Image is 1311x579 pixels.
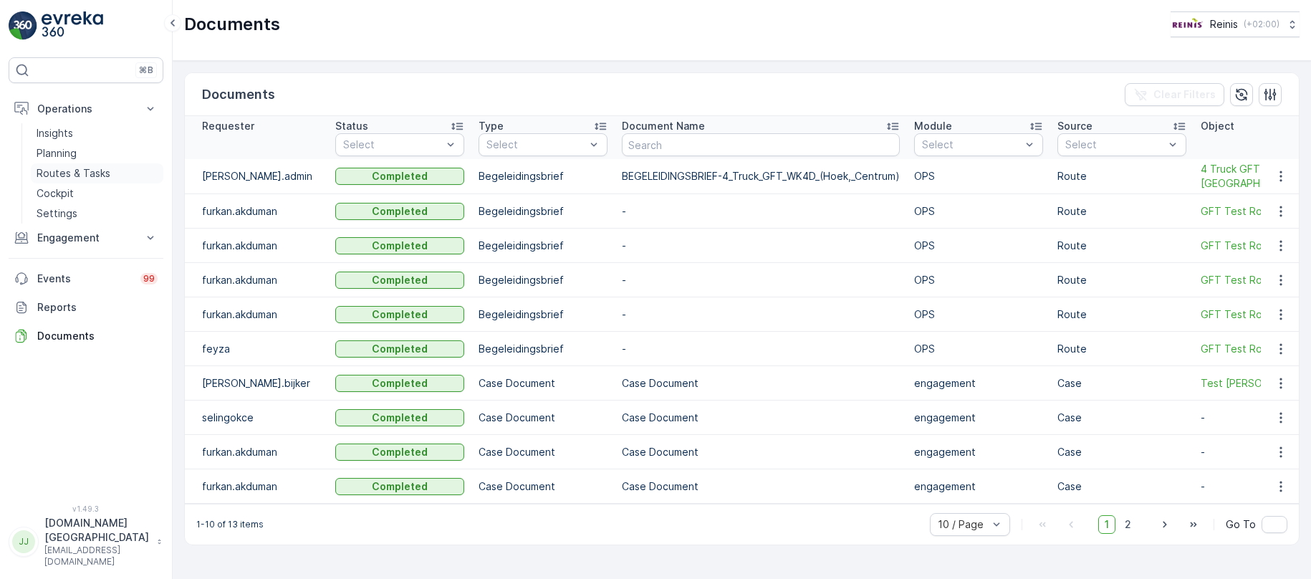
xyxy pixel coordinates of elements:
p: ⌘B [139,64,153,76]
td: Begeleidingsbrief [471,332,615,366]
td: furkan.akduman [185,194,328,229]
p: Document Name [622,119,705,133]
a: Insights [31,123,163,143]
td: - [615,263,907,297]
a: Documents [9,322,163,350]
p: Completed [372,411,428,425]
td: furkan.akduman [185,263,328,297]
button: Completed [335,168,464,185]
button: Completed [335,478,464,495]
button: Completed [335,444,464,461]
td: OPS [907,194,1050,229]
a: Routes & Tasks [31,163,163,183]
span: Go To [1226,517,1256,532]
p: Reports [37,300,158,315]
a: Reports [9,293,163,322]
p: Type [479,119,504,133]
p: Routes & Tasks [37,166,110,181]
td: Begeleidingsbrief [471,263,615,297]
td: Route [1050,263,1194,297]
p: Completed [372,307,428,322]
button: Completed [335,306,464,323]
p: Settings [37,206,77,221]
div: JJ [12,530,35,553]
td: Case Document [615,435,907,469]
td: Case [1050,401,1194,435]
p: Source [1057,119,1092,133]
button: JJ[DOMAIN_NAME][GEOGRAPHIC_DATA][EMAIL_ADDRESS][DOMAIN_NAME] [9,516,163,568]
button: Completed [335,272,464,289]
td: - [615,194,907,229]
a: Events99 [9,264,163,293]
button: Completed [335,203,464,220]
td: [PERSON_NAME].admin [185,159,328,194]
p: Select [486,138,585,152]
td: selingokce [185,401,328,435]
button: Operations [9,95,163,123]
p: Completed [372,273,428,287]
td: OPS [907,332,1050,366]
td: OPS [907,297,1050,332]
p: [DOMAIN_NAME][GEOGRAPHIC_DATA] [44,516,150,545]
span: 2 [1118,515,1138,534]
p: Reinis [1210,17,1238,32]
td: furkan.akduman [185,469,328,504]
td: Case Document [471,435,615,469]
p: Documents [202,85,275,105]
td: - [615,229,907,263]
button: Reinis(+02:00) [1171,11,1300,37]
button: Completed [335,340,464,358]
button: Completed [335,409,464,426]
td: Case [1050,435,1194,469]
td: engagement [907,469,1050,504]
td: - [615,332,907,366]
td: - [615,297,907,332]
p: Completed [372,169,428,183]
td: Route [1050,332,1194,366]
p: Completed [372,239,428,253]
td: Case Document [615,401,907,435]
p: Completed [372,445,428,459]
td: Route [1050,194,1194,229]
button: Clear Filters [1125,83,1224,106]
td: [PERSON_NAME].bijker [185,366,328,401]
p: Insights [37,126,73,140]
td: Case [1050,469,1194,504]
td: Begeleidingsbrief [471,297,615,332]
button: Completed [335,375,464,392]
td: Case Document [471,469,615,504]
td: OPS [907,263,1050,297]
td: OPS [907,229,1050,263]
td: feyza [185,332,328,366]
img: logo [9,11,37,40]
img: logo_light-DOdMpM7g.png [42,11,103,40]
a: Cockpit [31,183,163,204]
p: Completed [372,204,428,219]
img: Reinis-Logo-Vrijstaand_Tekengebied-1-copy2_aBO4n7j.png [1171,16,1204,32]
td: Begeleidingsbrief [471,159,615,194]
p: Select [343,138,442,152]
a: Planning [31,143,163,163]
td: BEGELEIDINGSBRIEF-4_Truck_GFT_WK4D_(Hoek,_Centrum) [615,159,907,194]
td: Case Document [471,366,615,401]
p: Completed [372,479,428,494]
p: Module [914,119,952,133]
p: Select [922,138,1021,152]
p: Status [335,119,368,133]
span: v 1.49.3 [9,504,163,513]
p: Completed [372,342,428,356]
td: Case Document [471,401,615,435]
p: Clear Filters [1153,87,1216,102]
p: Documents [184,13,280,36]
td: furkan.akduman [185,297,328,332]
td: furkan.akduman [185,435,328,469]
td: engagement [907,366,1050,401]
p: Cockpit [37,186,74,201]
p: Events [37,272,132,286]
p: 1-10 of 13 items [196,519,264,530]
td: engagement [907,435,1050,469]
td: Route [1050,159,1194,194]
p: Object [1201,119,1234,133]
p: Completed [372,376,428,391]
td: Route [1050,229,1194,263]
